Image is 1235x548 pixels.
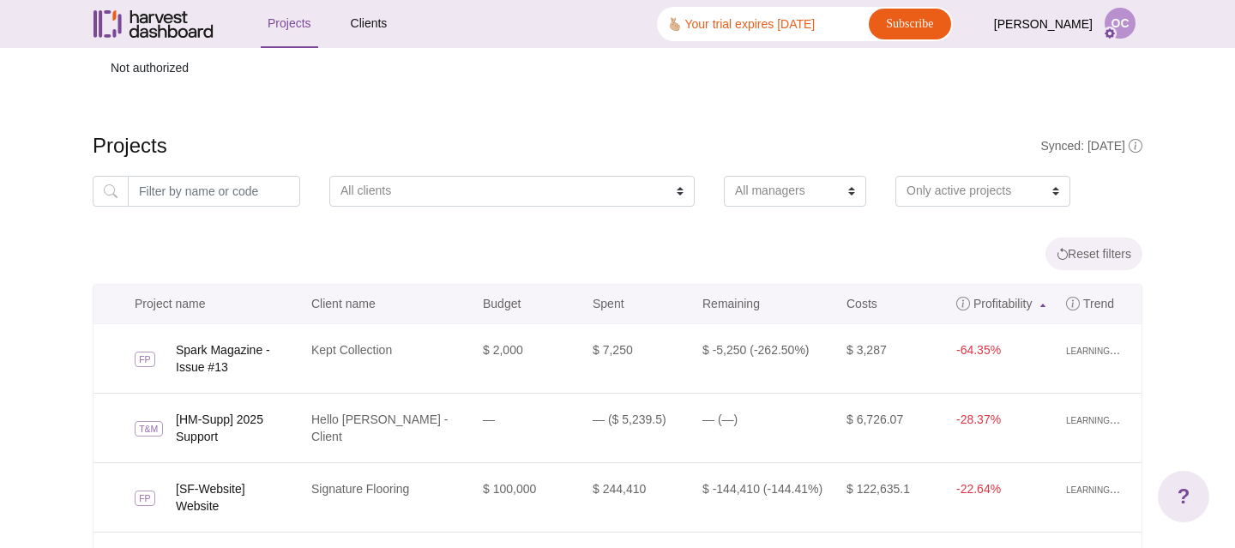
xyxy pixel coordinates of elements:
[93,48,1142,88] p: Not authorized
[869,9,951,39] a: Subscribe
[1045,238,1142,270] button: Reset filters
[311,343,392,357] a: Kept Collection
[582,393,692,462] td: — ($ 5,239.5)
[135,352,155,367] span: FP
[846,413,903,426] span: $ 6,726.07
[582,324,692,393] td: $ 7,250
[473,324,582,393] td: $ 2,000
[261,1,318,48] a: Projects
[1056,285,1142,323] a: Trend
[956,413,1001,426] span: -28.37%
[846,343,887,357] span: $ 3,287
[311,482,409,496] a: Signature Flooring
[946,285,1056,323] a: Profitability
[135,491,155,506] span: FP
[1103,27,1117,40] img: cog-e4e9bd55705c3e84b875c42d266d06cbe174c2c802f3baa39dd1ae1459a526d9.svg
[93,134,1142,159] h4: Projects
[956,343,1001,357] span: -64.35%
[692,462,836,532] td: $ -144,410 (-144.41%)
[93,285,301,323] a: Project name
[128,176,300,207] input: Filter by name or code
[301,285,473,323] a: Client name
[1040,139,1142,153] span: Synced: [DATE]
[1066,480,1120,497] span: learning...
[667,15,815,33] div: 🫰🏼 Your trial expires [DATE]
[344,1,395,48] a: Clients
[582,285,692,323] a: Spent
[956,482,1001,496] span: -22.64%
[582,462,692,532] td: $ 244,410
[994,9,1093,40] span: [PERSON_NAME]
[1066,411,1120,428] span: learning...
[692,324,836,393] td: $ -5,250 (-262.50%)
[846,482,910,496] span: $ 122,635.1
[93,10,214,38] img: Harvest Dashboard
[176,411,301,445] a: [HM-Supp] 2025 Support
[692,393,836,462] td: — (—)
[473,285,582,323] a: Budget
[176,480,301,515] a: [SF-Website] Website
[1057,248,1068,260] img: reset-bc4064c213aae549e03720cbf3fb1d619a9d78388896aee0bf01f396d2264aee.svg
[1178,481,1190,512] span: ?
[1040,304,1045,307] img: sort_asc-486e9ffe7a5d0b5d827ae023700817ec45ee8f01fe4fbbf760f7c6c7b9d19fda.svg
[104,184,117,198] img: magnifying_glass-9633470533d9fd158e8a2866facaf6f50ffe4556dd3e3cea1e8f9016ea29b4ad.svg
[473,462,582,532] td: $ 100,000
[311,413,448,443] a: Hello [PERSON_NAME] - Client
[176,341,301,376] a: Spark Magazine - Issue #13
[836,285,946,323] a: Costs
[1066,341,1120,358] span: learning...
[692,285,836,323] a: Remaining
[473,393,582,462] td: —
[135,421,163,437] span: T&M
